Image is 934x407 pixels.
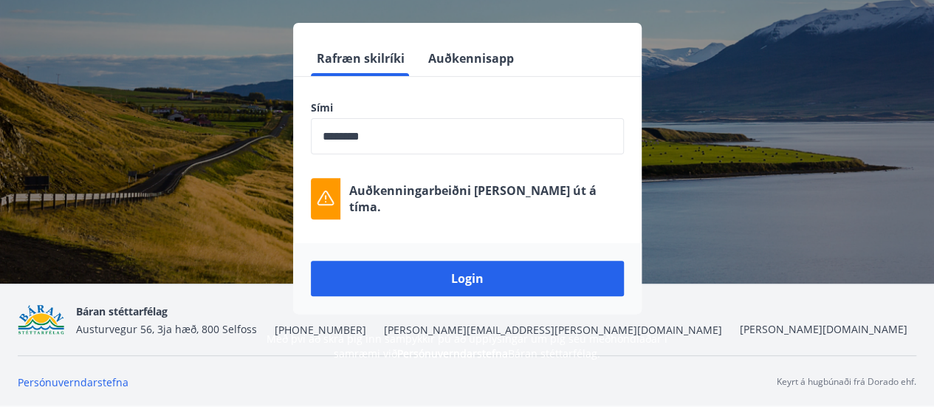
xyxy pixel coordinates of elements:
a: [PERSON_NAME][DOMAIN_NAME] [740,322,907,336]
span: [PERSON_NAME][EMAIL_ADDRESS][PERSON_NAME][DOMAIN_NAME] [384,323,722,338]
label: Sími [311,100,624,115]
img: Bz2lGXKH3FXEIQKvoQ8VL0Fr0uCiWgfgA3I6fSs8.png [18,304,64,336]
a: Persónuverndarstefna [18,375,128,389]
span: [PHONE_NUMBER] [275,323,366,338]
button: Login [311,261,624,296]
button: Auðkennisapp [422,41,520,76]
span: Báran stéttarfélag [76,304,168,318]
p: Keyrt á hugbúnaði frá Dorado ehf. [777,375,916,389]
span: Austurvegur 56, 3ja hæð, 800 Selfoss [76,322,257,336]
a: Persónuverndarstefna [397,346,508,360]
span: Með því að skrá þig inn samþykkir þú að upplýsingar um þig séu meðhöndlaðar í samræmi við Báran s... [267,332,667,360]
p: Auðkenningarbeiðni [PERSON_NAME] út á tíma. [349,182,624,215]
button: Rafræn skilríki [311,41,411,76]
